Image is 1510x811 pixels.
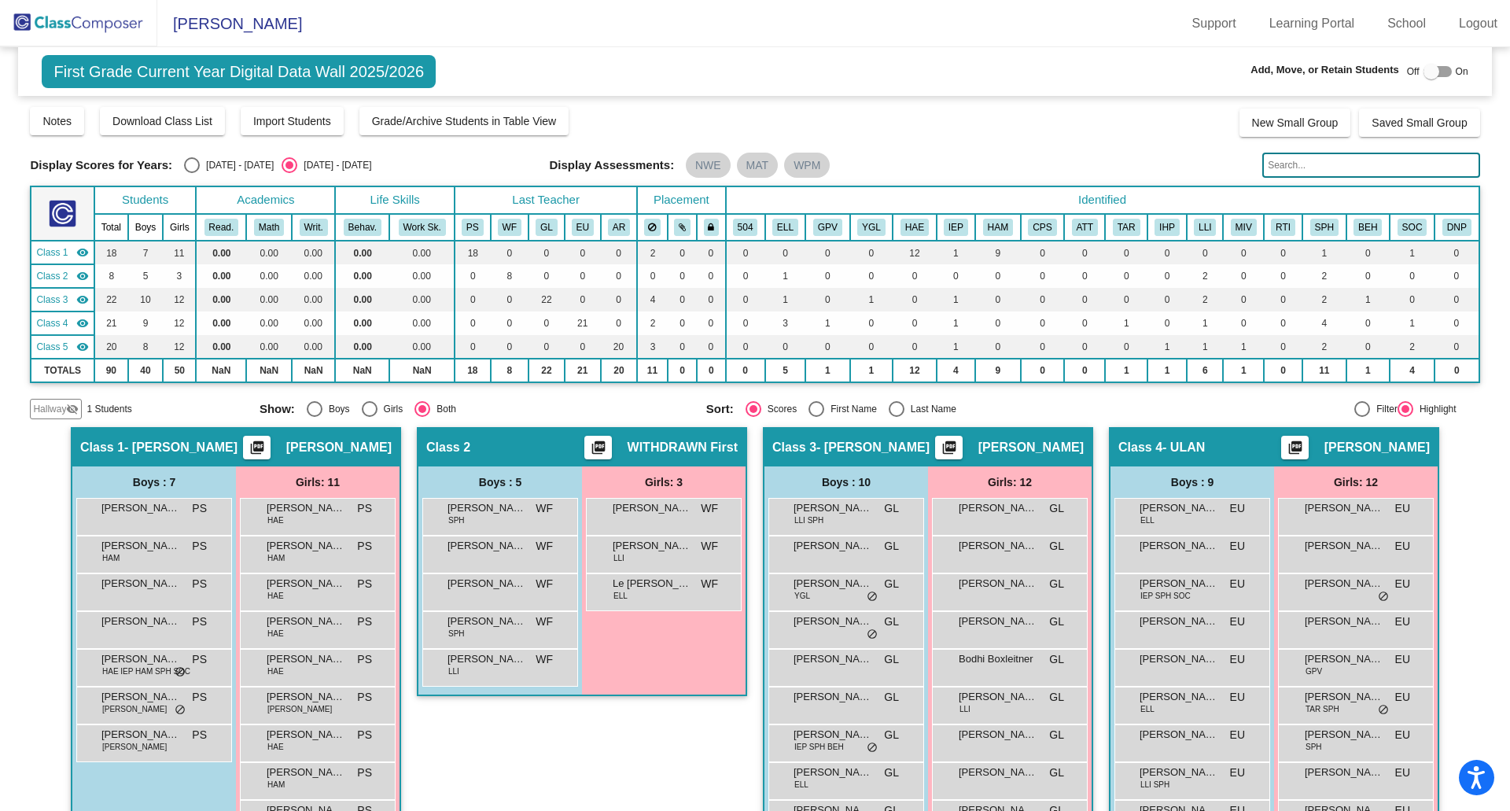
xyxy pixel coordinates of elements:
td: 0 [1064,241,1105,264]
button: Notes [30,107,84,135]
span: Off [1407,65,1420,79]
mat-icon: picture_as_pdf [588,440,607,462]
td: 0 [805,335,849,359]
th: Custody/Parent Situations [1021,214,1064,241]
button: New Small Group [1239,109,1351,137]
td: 18 [455,359,491,382]
td: 0.00 [335,288,389,311]
td: 0 [697,335,725,359]
td: 2 [1302,288,1346,311]
td: 1 [850,288,893,311]
td: 0 [565,335,601,359]
span: On [1456,65,1468,79]
th: Keep with students [668,214,697,241]
td: 0 [1346,264,1390,288]
button: SOC [1398,219,1427,236]
button: ELL [772,219,798,236]
td: 0 [455,311,491,335]
th: 504 Plan [726,214,765,241]
td: 0 [1223,264,1264,288]
span: Saved Small Group [1372,116,1467,129]
td: 20 [601,335,637,359]
td: 0 [565,241,601,264]
button: IHP [1155,219,1180,236]
td: 0 [1346,335,1390,359]
td: 0.00 [389,264,455,288]
td: 0 [1264,288,1302,311]
td: 0 [975,264,1021,288]
td: 0.00 [196,264,246,288]
td: Erin Ulan - ULAN [31,311,94,335]
td: 0 [601,288,637,311]
td: 0 [850,264,893,288]
mat-icon: visibility [76,341,89,353]
td: 50 [163,359,196,382]
td: 0 [1105,335,1147,359]
td: 0 [850,311,893,335]
td: 0 [893,335,936,359]
span: Grade/Archive Students in Table View [372,115,557,127]
th: Individualized Education Plan [937,214,975,241]
td: Patti Stofko - STOFKO [31,241,94,264]
td: 1 [937,288,975,311]
td: 22 [528,288,565,311]
td: 0 [893,311,936,335]
td: Georgina Lindenmayer - LINDENMAYER [31,288,94,311]
td: 0.00 [389,311,455,335]
td: 0 [637,264,668,288]
span: Download Class List [112,115,212,127]
td: 0 [1346,311,1390,335]
button: SPH [1310,219,1339,236]
td: 0 [565,288,601,311]
span: Class 2 [36,269,68,283]
td: 0 [1021,241,1064,264]
td: 0 [491,288,529,311]
span: Display Scores for Years: [30,158,172,172]
a: School [1375,11,1438,36]
button: IEP [944,219,968,236]
td: 1 [765,288,806,311]
td: 0 [565,264,601,288]
td: 2 [1302,264,1346,288]
td: 0 [455,288,491,311]
td: 0.00 [292,264,335,288]
td: 10 [128,288,163,311]
button: TAR [1113,219,1140,236]
td: 12 [163,335,196,359]
td: 0 [726,335,765,359]
td: 0.00 [196,241,246,264]
span: Class 3 [36,293,68,307]
td: 1 [1187,311,1223,335]
td: 1 [1390,241,1434,264]
button: Writ. [300,219,328,236]
button: Behav. [344,219,381,236]
td: 0 [765,335,806,359]
a: Learning Portal [1257,11,1368,36]
th: Did Not Pass IREAD [1434,214,1479,241]
td: 0.00 [335,241,389,264]
td: 0 [668,288,697,311]
button: Print Students Details [1281,436,1309,459]
button: RTI [1271,219,1295,236]
td: 12 [163,311,196,335]
td: 0 [1264,264,1302,288]
td: 0.00 [196,335,246,359]
td: 0 [697,241,725,264]
td: 0 [697,311,725,335]
td: 0 [1021,335,1064,359]
button: HAM [983,219,1013,236]
td: 0 [937,264,975,288]
td: 0 [1264,335,1302,359]
th: Placement [637,186,725,214]
td: 0 [1390,264,1434,288]
td: 0 [1346,241,1390,264]
mat-radio-group: Select an option [184,157,371,173]
td: 0 [1223,288,1264,311]
td: 22 [528,359,565,382]
mat-icon: visibility [76,270,89,282]
td: 2 [637,241,668,264]
td: 0 [668,264,697,288]
td: 0.00 [292,241,335,264]
button: HAE [900,219,929,236]
button: AR [608,219,630,236]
